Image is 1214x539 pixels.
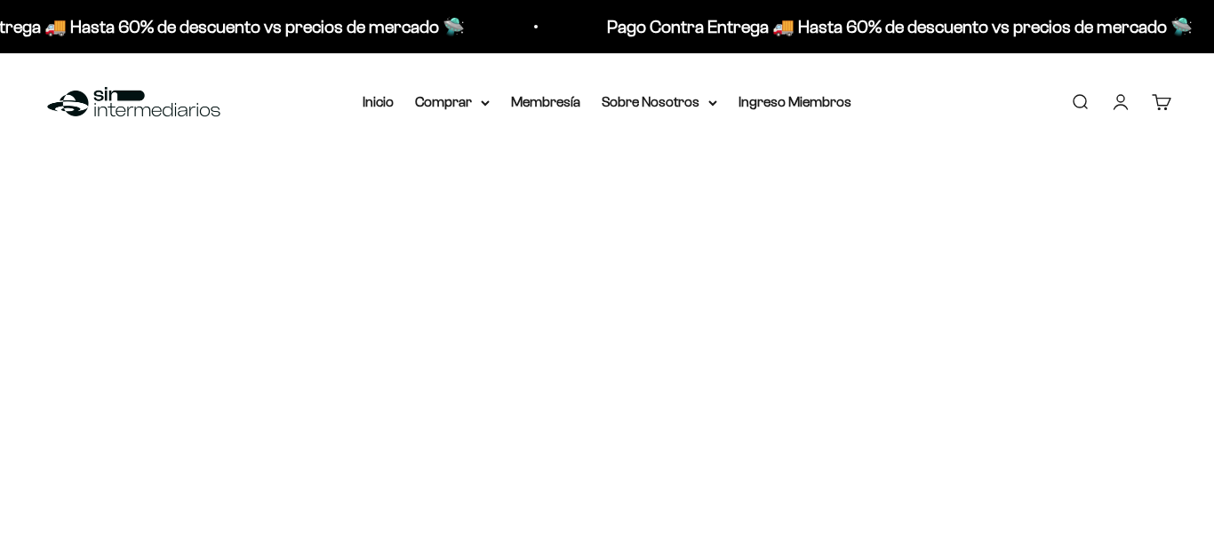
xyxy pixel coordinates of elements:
p: Pago Contra Entrega 🚚 Hasta 60% de descuento vs precios de mercado 🛸 [607,12,1193,41]
summary: Sobre Nosotros [602,91,717,114]
a: Inicio [363,94,394,109]
a: Ingreso Miembros [739,94,851,109]
summary: Comprar [415,91,490,114]
a: Membresía [511,94,580,109]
